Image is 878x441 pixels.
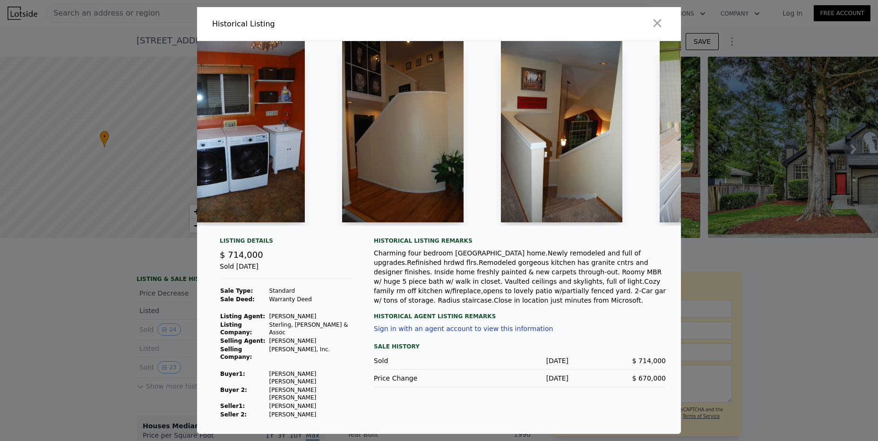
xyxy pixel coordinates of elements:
[374,237,666,245] div: Historical Listing remarks
[374,356,471,365] div: Sold
[374,305,666,320] div: Historical Agent Listing Remarks
[501,41,622,222] img: Property Img
[374,373,471,383] div: Price Change
[374,325,553,332] button: Sign in with an agent account to view this information
[269,345,352,361] td: [PERSON_NAME], Inc.
[220,288,253,294] strong: Sale Type:
[269,321,352,337] td: Sterling, [PERSON_NAME] & Assoc
[220,338,266,344] strong: Selling Agent:
[220,237,351,248] div: Listing Details
[220,322,252,336] strong: Listing Company:
[269,295,352,304] td: Warranty Deed
[220,411,247,418] strong: Seller 2:
[220,296,255,303] strong: Sale Deed:
[269,370,352,386] td: [PERSON_NAME] [PERSON_NAME]
[471,373,568,383] div: [DATE]
[212,18,435,30] div: Historical Listing
[269,410,352,419] td: [PERSON_NAME]
[220,371,245,377] strong: Buyer 1 :
[632,374,666,382] span: $ 670,000
[660,41,781,222] img: Property Img
[220,250,263,260] span: $ 714,000
[632,357,666,365] span: $ 714,000
[374,248,666,305] div: Charming four bedroom [GEOGRAPHIC_DATA] home.Newly remodeled and full of upgrades.Refinished hrdw...
[342,41,464,222] img: Property Img
[220,403,245,409] strong: Seller 1 :
[374,341,666,352] div: Sale History
[220,313,265,320] strong: Listing Agent:
[269,287,352,295] td: Standard
[220,346,252,360] strong: Selling Company:
[269,337,352,345] td: [PERSON_NAME]
[471,356,568,365] div: [DATE]
[269,402,352,410] td: [PERSON_NAME]
[183,41,305,222] img: Property Img
[269,386,352,402] td: [PERSON_NAME] [PERSON_NAME]
[269,312,352,321] td: [PERSON_NAME]
[220,387,247,393] strong: Buyer 2:
[220,262,351,279] div: Sold [DATE]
